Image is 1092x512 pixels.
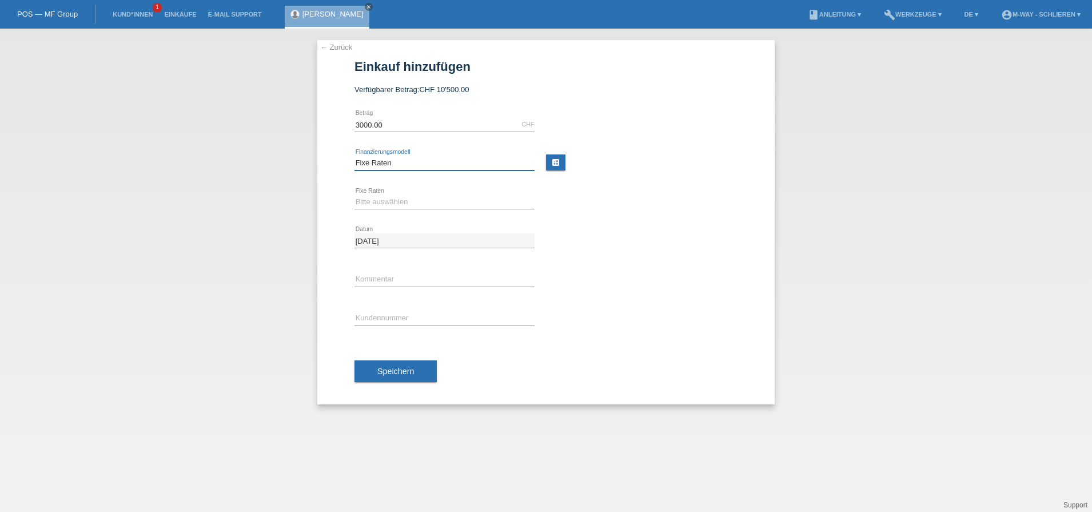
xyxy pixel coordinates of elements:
[17,10,78,18] a: POS — MF Group
[158,11,202,18] a: Einkäufe
[802,11,867,18] a: bookAnleitung ▾
[1001,9,1013,21] i: account_circle
[354,360,437,382] button: Speichern
[419,85,469,94] span: CHF 10'500.00
[1063,501,1087,509] a: Support
[551,158,560,167] i: calculate
[107,11,158,18] a: Kund*innen
[521,121,535,128] div: CHF
[354,85,738,94] div: Verfügbarer Betrag:
[377,367,414,376] span: Speichern
[959,11,984,18] a: DE ▾
[878,11,947,18] a: buildWerkzeuge ▾
[366,4,372,10] i: close
[354,59,738,74] h1: Einkauf hinzufügen
[320,43,352,51] a: ← Zurück
[546,154,565,170] a: calculate
[995,11,1086,18] a: account_circlem-way - Schlieren ▾
[153,3,162,13] span: 1
[808,9,819,21] i: book
[365,3,373,11] a: close
[884,9,895,21] i: build
[302,10,364,18] a: [PERSON_NAME]
[202,11,268,18] a: E-Mail Support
